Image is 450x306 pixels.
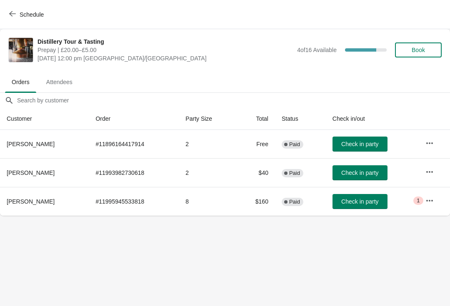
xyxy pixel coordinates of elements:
[7,198,55,205] span: [PERSON_NAME]
[237,130,275,158] td: Free
[89,130,179,158] td: # 11896164417914
[7,169,55,176] span: [PERSON_NAME]
[7,141,55,147] span: [PERSON_NAME]
[5,75,36,90] span: Orders
[89,108,179,130] th: Order
[395,42,442,57] button: Book
[17,93,450,108] input: Search by customer
[179,130,237,158] td: 2
[332,194,387,209] button: Check in party
[89,187,179,216] td: # 11995945533818
[341,198,378,205] span: Check in party
[341,141,378,147] span: Check in party
[289,141,300,148] span: Paid
[4,7,50,22] button: Schedule
[37,37,293,46] span: Distillery Tour & Tasting
[332,165,387,180] button: Check in party
[289,199,300,205] span: Paid
[289,170,300,177] span: Paid
[89,158,179,187] td: # 11993982730618
[179,187,237,216] td: 8
[20,11,44,18] span: Schedule
[37,54,293,62] span: [DATE] 12:00 pm [GEOGRAPHIC_DATA]/[GEOGRAPHIC_DATA]
[237,187,275,216] td: $160
[326,108,419,130] th: Check in/out
[40,75,79,90] span: Attendees
[237,108,275,130] th: Total
[341,169,378,176] span: Check in party
[275,108,326,130] th: Status
[417,197,420,204] span: 1
[237,158,275,187] td: $40
[297,47,337,53] span: 4 of 16 Available
[179,158,237,187] td: 2
[179,108,237,130] th: Party Size
[9,38,33,62] img: Distillery Tour & Tasting
[332,137,387,152] button: Check in party
[37,46,293,54] span: Prepay | £20.00–£5.00
[412,47,425,53] span: Book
